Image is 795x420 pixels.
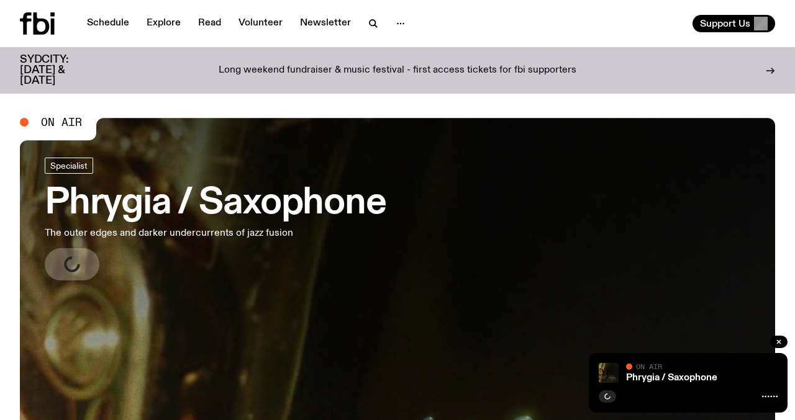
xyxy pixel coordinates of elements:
[626,373,717,383] a: Phrygia / Saxophone
[79,15,137,32] a: Schedule
[693,15,775,32] button: Support Us
[636,362,662,370] span: On Air
[20,55,99,86] h3: SYDCITY: [DATE] & [DATE]
[293,15,358,32] a: Newsletter
[45,186,386,221] h3: Phrygia / Saxophone
[45,226,363,241] p: The outer edges and darker undercurrents of jazz fusion
[45,158,93,174] a: Specialist
[700,18,750,29] span: Support Us
[45,158,386,280] a: Phrygia / SaxophoneThe outer edges and darker undercurrents of jazz fusion
[50,161,88,170] span: Specialist
[219,65,576,76] p: Long weekend fundraiser & music festival - first access tickets for fbi supporters
[139,15,188,32] a: Explore
[191,15,229,32] a: Read
[41,117,82,128] span: On Air
[231,15,290,32] a: Volunteer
